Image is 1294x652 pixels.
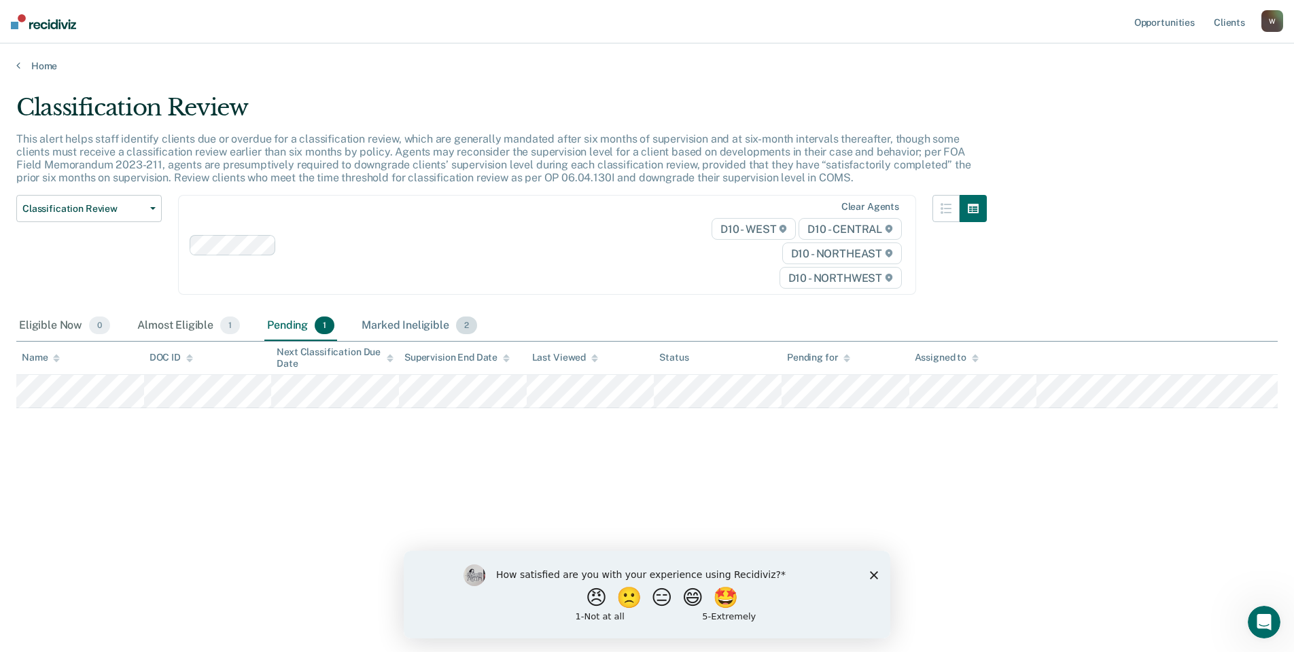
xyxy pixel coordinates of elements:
div: Almost Eligible1 [135,311,243,341]
div: Clear agents [841,201,899,213]
div: Status [659,352,688,363]
span: Classification Review [22,203,145,215]
span: 1 [220,316,240,334]
img: Recidiviz [11,14,76,29]
div: Assigned to [915,352,979,363]
div: Supervision End Date [404,352,510,363]
span: 0 [89,316,110,334]
iframe: Survey by Kim from Recidiviz [404,551,890,638]
iframe: Intercom live chat [1248,606,1280,638]
div: Name [22,352,60,363]
p: This alert helps staff identify clients due or overdue for a classification review, which are gen... [16,132,971,185]
span: D10 - NORTHEAST [782,242,902,264]
span: D10 - NORTHWEST [780,267,902,289]
div: Pending for [787,352,850,363]
div: Pending1 [264,311,337,341]
div: DOC ID [150,352,193,363]
div: Eligible Now0 [16,311,113,341]
button: W [1261,10,1283,32]
div: Last Viewed [532,352,598,363]
div: Classification Review [16,94,987,132]
a: Home [16,60,1278,72]
button: Classification Review [16,195,162,222]
span: D10 - CENTRAL [799,218,902,240]
div: Next Classification Due Date [277,346,394,369]
div: Marked Ineligible2 [359,311,480,341]
span: 1 [315,316,334,334]
span: 2 [456,316,477,334]
span: D10 - WEST [712,218,796,240]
